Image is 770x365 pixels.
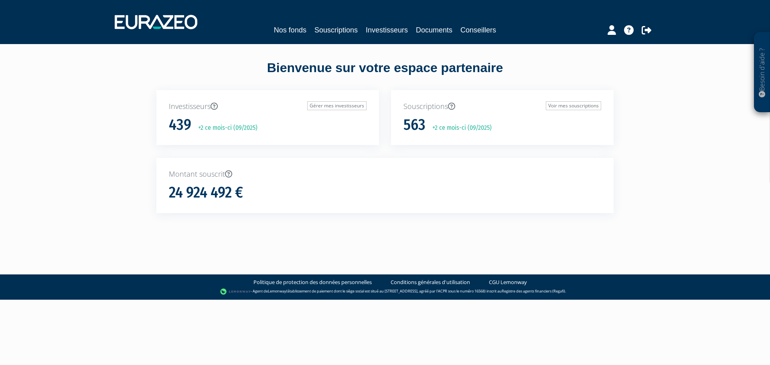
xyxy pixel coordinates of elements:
[169,184,243,201] h1: 24 924 492 €
[758,36,767,109] p: Besoin d'aide ?
[366,24,408,36] a: Investisseurs
[403,101,601,112] p: Souscriptions
[489,278,527,286] a: CGU Lemonway
[192,123,257,133] p: +2 ce mois-ci (09/2025)
[274,24,306,36] a: Nos fonds
[307,101,367,110] a: Gérer mes investisseurs
[268,288,286,294] a: Lemonway
[314,24,358,36] a: Souscriptions
[403,117,426,133] h1: 563
[169,169,601,179] p: Montant souscrit
[460,24,496,36] a: Conseillers
[169,101,367,112] p: Investisseurs
[427,123,492,133] p: +2 ce mois-ci (09/2025)
[253,278,372,286] a: Politique de protection des données personnelles
[169,117,191,133] h1: 439
[546,101,601,110] a: Voir mes souscriptions
[115,15,197,29] img: 1732889491-logotype_eurazeo_blanc_rvb.png
[502,288,565,294] a: Registre des agents financiers (Regafi)
[416,24,452,36] a: Documents
[220,288,251,296] img: logo-lemonway.png
[150,59,620,90] div: Bienvenue sur votre espace partenaire
[8,288,762,296] div: - Agent de (établissement de paiement dont le siège social est situé au [STREET_ADDRESS], agréé p...
[391,278,470,286] a: Conditions générales d'utilisation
